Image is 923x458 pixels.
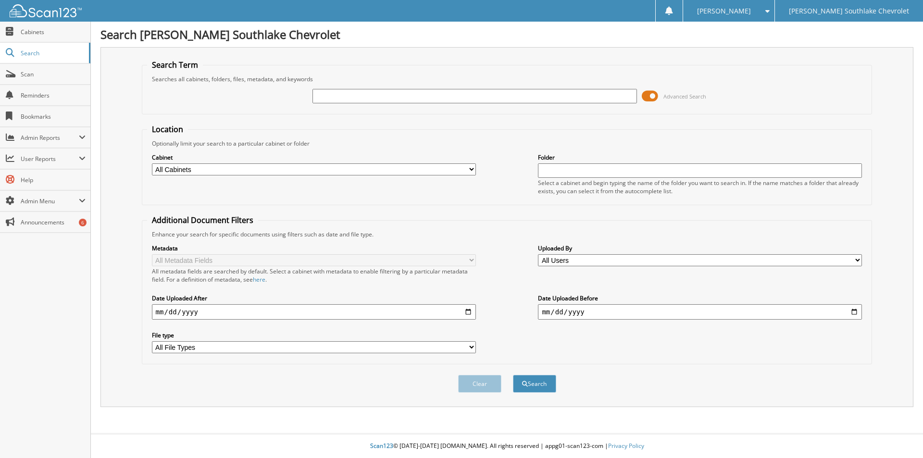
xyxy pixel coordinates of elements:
[21,112,86,121] span: Bookmarks
[152,331,476,339] label: File type
[152,153,476,161] label: Cabinet
[152,304,476,320] input: start
[152,294,476,302] label: Date Uploaded After
[458,375,501,393] button: Clear
[152,267,476,284] div: All metadata fields are searched by default. Select a cabinet with metadata to enable filtering b...
[10,4,82,17] img: scan123-logo-white.svg
[21,155,79,163] span: User Reports
[253,275,265,284] a: here
[875,412,923,458] iframe: Chat Widget
[538,294,862,302] label: Date Uploaded Before
[79,219,87,226] div: 6
[21,218,86,226] span: Announcements
[789,8,909,14] span: [PERSON_NAME] Southlake Chevrolet
[538,244,862,252] label: Uploaded By
[608,442,644,450] a: Privacy Policy
[513,375,556,393] button: Search
[538,179,862,195] div: Select a cabinet and begin typing the name of the folder you want to search in. If the name match...
[21,91,86,99] span: Reminders
[147,230,867,238] div: Enhance your search for specific documents using filters such as date and file type.
[21,176,86,184] span: Help
[147,60,203,70] legend: Search Term
[370,442,393,450] span: Scan123
[147,215,258,225] legend: Additional Document Filters
[21,28,86,36] span: Cabinets
[91,434,923,458] div: © [DATE]-[DATE] [DOMAIN_NAME]. All rights reserved | appg01-scan123-com |
[21,197,79,205] span: Admin Menu
[538,304,862,320] input: end
[152,244,476,252] label: Metadata
[21,134,79,142] span: Admin Reports
[147,124,188,135] legend: Location
[147,139,867,148] div: Optionally limit your search to a particular cabinet or folder
[21,70,86,78] span: Scan
[21,49,84,57] span: Search
[663,93,706,100] span: Advanced Search
[697,8,751,14] span: [PERSON_NAME]
[100,26,913,42] h1: Search [PERSON_NAME] Southlake Chevrolet
[147,75,867,83] div: Searches all cabinets, folders, files, metadata, and keywords
[538,153,862,161] label: Folder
